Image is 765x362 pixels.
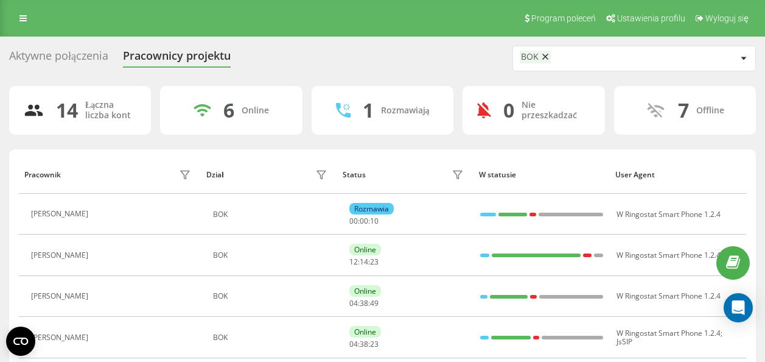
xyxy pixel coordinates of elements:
div: BOK [213,251,330,260]
div: BOK [213,292,330,300]
span: 04 [349,298,358,308]
div: Aktywne połączenia [9,49,108,68]
div: Łączna liczba kont [85,100,136,121]
div: Online [349,326,381,338]
span: Wyloguj się [705,13,749,23]
span: 14 [360,257,368,267]
div: BOK [213,210,330,219]
span: 49 [370,298,379,308]
span: 04 [349,339,358,349]
div: User Agent [615,171,740,179]
span: 10 [370,216,379,226]
div: Online [349,244,381,255]
span: 12 [349,257,358,267]
span: Program poleceń [531,13,596,23]
span: Ustawienia profilu [617,13,685,23]
div: BOK [521,52,539,62]
div: 14 [56,99,78,122]
div: [PERSON_NAME] [31,210,91,218]
span: W Ringostat Smart Phone 1.2.4 [617,250,721,260]
span: 23 [370,339,379,349]
span: W Ringostat Smart Phone 1.2.4 [617,209,721,219]
span: W Ringostat Smart Phone 1.2.4 [617,328,721,338]
div: BOK [213,333,330,342]
span: W Ringostat Smart Phone 1.2.4 [617,291,721,301]
div: Pracownicy projektu [123,49,231,68]
div: Rozmawia [349,203,394,215]
span: JsSIP [617,336,632,347]
div: 0 [503,99,514,122]
span: 00 [360,216,368,226]
span: 38 [360,298,368,308]
div: [PERSON_NAME] [31,251,91,260]
div: : : [349,217,379,225]
div: : : [349,299,379,308]
div: : : [349,258,379,266]
div: Status [343,171,366,179]
span: 23 [370,257,379,267]
div: : : [349,340,379,349]
div: Rozmawiają [381,105,430,116]
div: Online [242,105,269,116]
button: Open CMP widget [6,327,35,356]
div: 7 [678,99,689,122]
div: Open Intercom Messenger [724,293,753,322]
div: Pracownik [24,171,61,179]
div: [PERSON_NAME] [31,292,91,300]
div: Online [349,285,381,297]
span: 00 [349,216,358,226]
div: Nie przeszkadzać [522,100,590,121]
div: W statusie [479,171,604,179]
div: Offline [696,105,724,116]
div: 6 [223,99,234,122]
div: Dział [206,171,223,179]
div: 1 [363,99,374,122]
span: 38 [360,339,368,349]
div: [PERSON_NAME] [31,333,91,342]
